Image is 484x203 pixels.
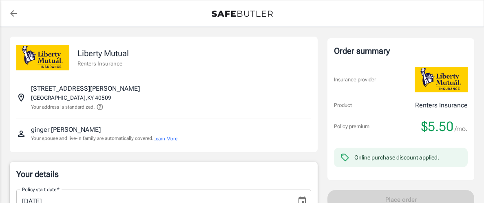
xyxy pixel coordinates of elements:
img: Back to quotes [212,11,273,17]
p: [GEOGRAPHIC_DATA] , KY 40509 [31,94,111,102]
p: Product [334,101,352,109]
span: /mo. [455,123,468,135]
p: Insurance provider [334,76,376,84]
div: Online purchase discount applied. [354,153,439,162]
p: Your details [16,168,311,180]
div: Order summary [334,45,468,57]
svg: Insured address [16,93,26,103]
p: Your address is standardized. [31,103,95,111]
p: Renters Insurance [415,100,468,110]
button: Learn More [153,135,177,142]
p: Renters Insurance [77,59,129,68]
p: Liberty Mutual [77,47,129,59]
svg: Insured person [16,129,26,139]
img: Liberty Mutual [16,45,69,70]
img: Liberty Mutual [415,67,468,92]
p: Your spouse and live-in family are automatically covered. [31,135,177,142]
a: back to quotes [5,5,22,22]
p: [STREET_ADDRESS][PERSON_NAME] [31,84,140,94]
span: $5.50 [421,118,453,135]
label: Policy start date [22,186,60,193]
p: Policy premium [334,122,369,131]
p: ginger [PERSON_NAME] [31,125,101,135]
